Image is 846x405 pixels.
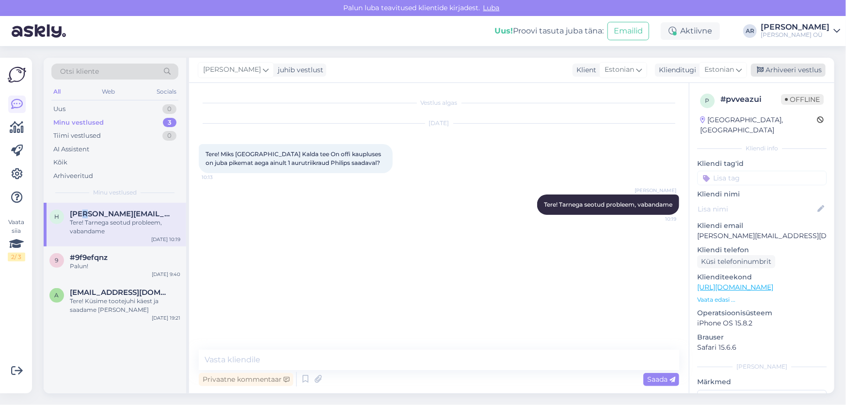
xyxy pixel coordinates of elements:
[93,188,137,197] span: Minu vestlused
[100,85,117,98] div: Web
[661,22,720,40] div: Aktiivne
[70,218,180,236] div: Tere! Tarnega seotud probleem, vabandame
[70,262,180,271] div: Palun!
[697,332,827,342] p: Brauser
[761,31,830,39] div: [PERSON_NAME] OÜ
[697,377,827,387] p: Märkmed
[761,23,830,31] div: [PERSON_NAME]
[704,65,734,75] span: Estonian
[605,65,634,75] span: Estonian
[697,362,827,371] div: [PERSON_NAME]
[697,283,773,292] a: [URL][DOMAIN_NAME]
[53,118,104,128] div: Minu vestlused
[51,85,63,98] div: All
[152,314,180,322] div: [DATE] 19:21
[697,159,827,169] p: Kliendi tag'id
[640,215,676,223] span: 10:19
[697,295,827,304] p: Vaata edasi ...
[54,213,59,220] span: h
[70,253,108,262] span: #9f9efqnz
[700,115,817,135] div: [GEOGRAPHIC_DATA], [GEOGRAPHIC_DATA]
[720,94,781,105] div: # pvveazui
[155,85,178,98] div: Socials
[697,171,827,185] input: Lisa tag
[163,118,176,128] div: 3
[70,210,171,218] span: helen.loondre@icloud.com
[274,65,323,75] div: juhib vestlust
[151,236,180,243] div: [DATE] 10:19
[697,272,827,282] p: Klienditeekond
[8,218,25,261] div: Vaata siia
[55,292,59,299] span: a
[202,174,238,181] span: 10:13
[60,66,99,77] span: Otsi kliente
[53,131,101,141] div: Tiimi vestlused
[697,221,827,231] p: Kliendi email
[761,23,840,39] a: [PERSON_NAME][PERSON_NAME] OÜ
[8,253,25,261] div: 2 / 3
[697,189,827,199] p: Kliendi nimi
[697,342,827,353] p: Safari 15.6.6
[199,119,679,128] div: [DATE]
[495,26,513,35] b: Uus!
[53,171,93,181] div: Arhiveeritud
[698,204,815,214] input: Lisa nimi
[199,373,293,386] div: Privaatne kommentaar
[607,22,649,40] button: Emailid
[162,131,176,141] div: 0
[751,64,826,77] div: Arhiveeri vestlus
[635,187,676,194] span: [PERSON_NAME]
[697,308,827,318] p: Operatsioonisüsteem
[495,25,604,37] div: Proovi tasuta juba täna:
[206,150,383,166] span: Tere! Miks [GEOGRAPHIC_DATA] Kalda tee On offi kaupluses on juba pikemat aega ainult 1 aurutriikr...
[480,3,503,12] span: Luba
[544,201,672,208] span: Tere! Tarnega seotud probleem, vabandame
[70,297,180,314] div: Tere! Küsime tootejuhi käest ja saadame [PERSON_NAME]
[697,245,827,255] p: Kliendi telefon
[655,65,696,75] div: Klienditugi
[697,144,827,153] div: Kliendi info
[53,104,65,114] div: Uus
[53,158,67,167] div: Kõik
[697,255,775,268] div: Küsi telefoninumbrit
[203,65,261,75] span: [PERSON_NAME]
[647,375,675,384] span: Saada
[697,231,827,241] p: [PERSON_NAME][EMAIL_ADDRESS][DOMAIN_NAME]
[199,98,679,107] div: Vestlus algas
[152,271,180,278] div: [DATE] 9:40
[70,288,171,297] span: aigalaan@gmail.com
[743,24,757,38] div: AR
[573,65,596,75] div: Klient
[781,94,824,105] span: Offline
[8,65,26,84] img: Askly Logo
[53,145,89,154] div: AI Assistent
[162,104,176,114] div: 0
[55,257,59,264] span: 9
[697,318,827,328] p: iPhone OS 15.8.2
[705,97,710,104] span: p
